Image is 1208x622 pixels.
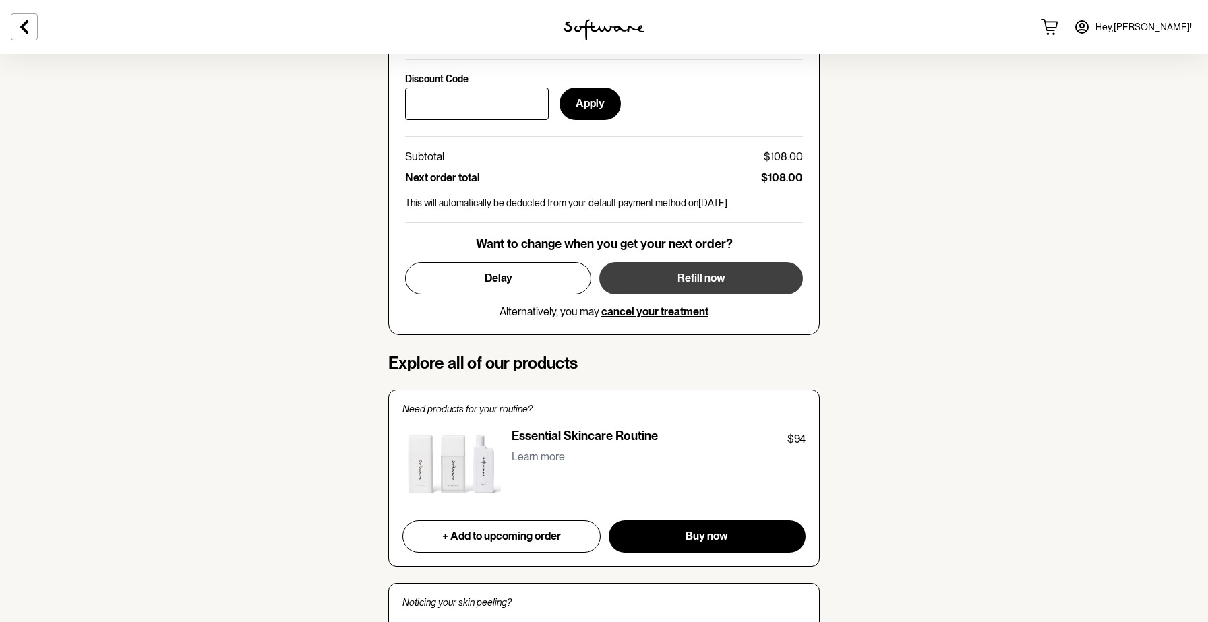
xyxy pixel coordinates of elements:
[405,171,480,184] p: Next order total
[476,237,733,251] p: Want to change when you get your next order?
[500,305,708,318] p: Alternatively, you may
[442,530,561,542] span: + Add to upcoming order
[402,429,501,504] img: Essential Skincare Routine product
[1095,22,1192,33] span: Hey, [PERSON_NAME] !
[402,597,806,609] p: Noticing your skin peeling?
[564,19,644,40] img: software logo
[405,150,444,163] p: Subtotal
[405,73,469,85] p: Discount Code
[599,262,803,294] button: Refill now
[402,520,601,553] button: + Add to upcoming order
[512,429,658,447] p: Essential Skincare Routine
[1066,11,1200,43] a: Hey,[PERSON_NAME]!
[512,450,565,463] p: Learn more
[677,272,725,284] span: Refill now
[402,404,806,415] p: Need products for your routine?
[787,431,806,447] p: $94
[405,262,591,294] button: Delay
[609,520,806,553] button: Buy now
[761,171,803,184] p: $108.00
[686,530,728,542] span: Buy now
[405,197,803,209] p: This will automatically be deducted from your default payment method on [DATE] .
[601,305,708,318] button: cancel your treatment
[560,88,621,120] button: Apply
[388,354,820,373] h4: Explore all of our products
[512,447,565,466] button: Learn more
[485,272,512,284] span: Delay
[764,150,803,163] p: $108.00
